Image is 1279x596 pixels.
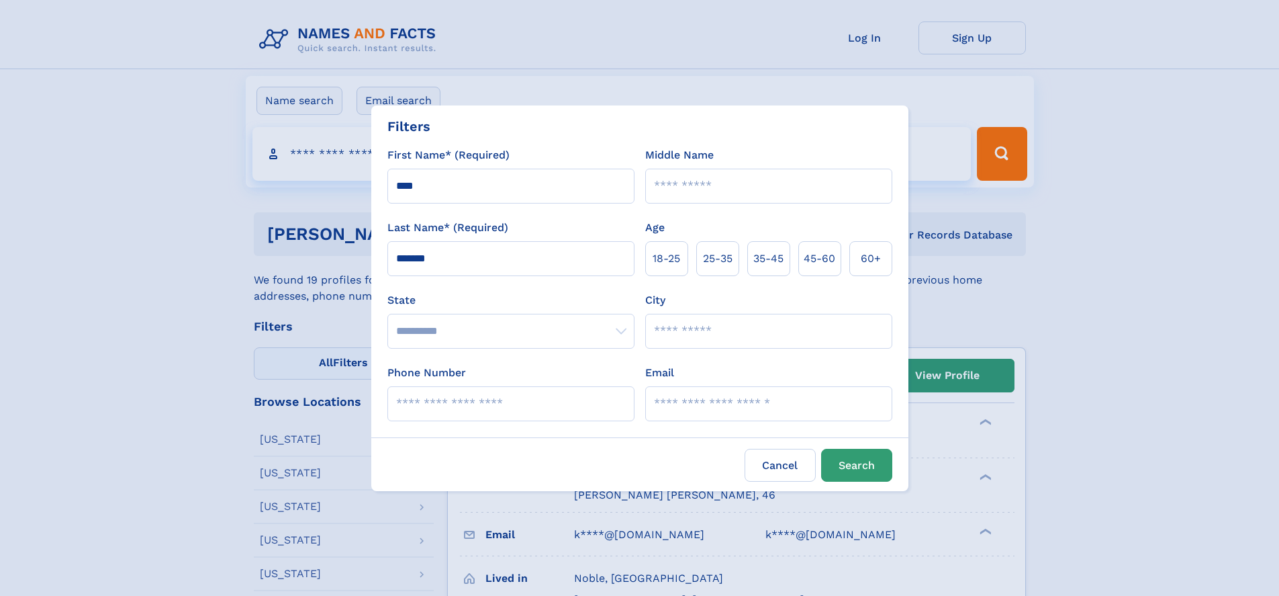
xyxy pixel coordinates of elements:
[653,251,680,267] span: 18‑25
[703,251,732,267] span: 25‑35
[387,365,466,381] label: Phone Number
[861,251,881,267] span: 60+
[387,147,510,163] label: First Name* (Required)
[745,449,816,482] label: Cancel
[387,116,430,136] div: Filters
[821,449,892,482] button: Search
[645,220,665,236] label: Age
[645,365,674,381] label: Email
[387,220,508,236] label: Last Name* (Required)
[804,251,835,267] span: 45‑60
[753,251,784,267] span: 35‑45
[645,292,665,308] label: City
[387,292,634,308] label: State
[645,147,714,163] label: Middle Name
